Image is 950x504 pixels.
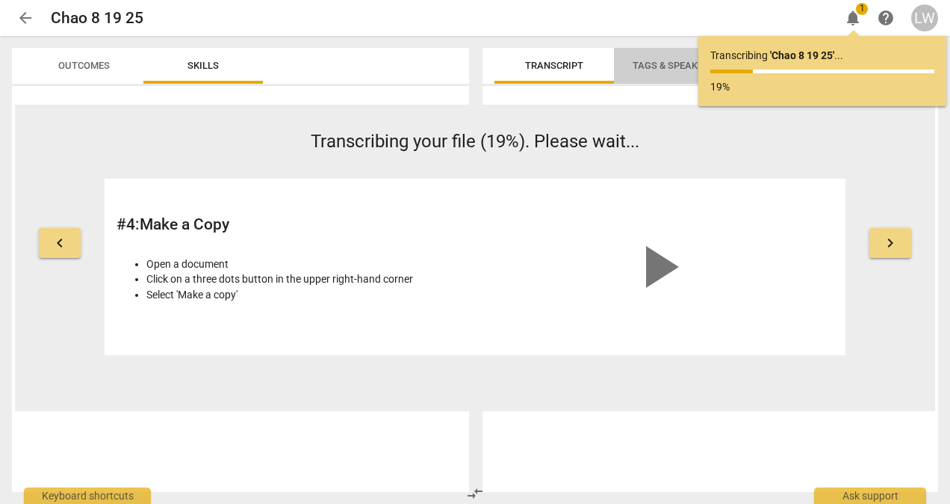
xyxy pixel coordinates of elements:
button: Notifications [839,4,866,31]
p: 19% [710,79,934,95]
span: keyboard_arrow_right [881,234,899,252]
div: Ask support [814,488,926,504]
a: Help [872,4,899,31]
li: Open a document [146,256,468,272]
span: notifications [844,9,862,27]
h2: # 4 : Make a Copy [117,215,468,234]
span: play_arrow [622,231,694,303]
span: Tags & Speakers [633,60,715,71]
li: Select 'Make a copy' [146,287,468,303]
span: Transcript [525,60,583,71]
button: LW [911,4,938,31]
span: compare_arrows [466,485,484,503]
li: Click on a three dots button in the upper right-hand corner [146,271,468,287]
span: 1 [856,3,868,15]
div: Keyboard shortcuts [24,488,151,504]
p: Transcribing ... [710,48,934,64]
b: ' Chao 8 19 25 ' [770,49,834,61]
span: keyboard_arrow_left [51,234,69,252]
span: arrow_back [16,9,34,27]
h2: Chao 8 19 25 [51,9,143,28]
span: Skills [187,60,219,71]
span: help [877,9,895,27]
span: Outcomes [58,60,110,71]
span: Transcribing your file (19%). Please wait... [311,131,639,152]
